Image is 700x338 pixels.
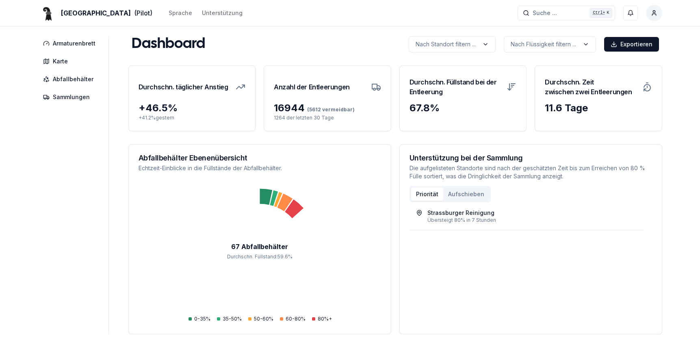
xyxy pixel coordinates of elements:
a: Abfallbehälter [38,72,104,87]
p: Echtzeit-Einblicke in die Füllstände der Abfallbehälter. [139,164,381,172]
h1: Dashboard [132,36,205,52]
span: [GEOGRAPHIC_DATA] [61,8,131,18]
div: 67.8 % [410,102,517,115]
span: (Pilot) [134,8,152,18]
a: Strassburger ReinigungÜbersteigt 80% in 7 Stunden [416,209,637,223]
h3: Anzahl der Entleerungen [274,76,350,98]
span: Karte [53,57,68,65]
h3: Abfallbehälter Ebenenübersicht [139,154,381,162]
div: + 46.5 % [139,102,246,115]
div: Übersteigt 80% in 7 Stunden [427,217,637,223]
tspan: 67 Abfallbehälter [231,243,288,251]
div: 60-80% [280,316,306,322]
span: Suche ... [533,9,557,17]
p: 1264 der letzten 30 Tage [274,115,381,121]
p: Nach Flüssigkeit filtern ... [511,40,576,48]
p: + 41.2 % gestern [139,115,246,121]
span: Abfallbehälter [53,75,93,83]
div: 11.6 Tage [545,102,652,115]
h3: Unterstützung bei der Sammlung [410,154,652,162]
span: Sammlungen [53,93,90,101]
h3: Durchschn. täglicher Anstieg [139,76,228,98]
h3: Durchschn. Füllstand bei der Entleerung [410,76,502,98]
button: Aufschieben [443,188,489,201]
a: [GEOGRAPHIC_DATA](Pilot) [38,8,152,18]
button: label [504,36,596,52]
div: 35-50% [217,316,242,322]
span: Armaturenbrett [53,39,95,48]
div: Strassburger Reinigung [427,209,494,217]
h3: Durchschn. Zeit zwischen zwei Entleerungen [545,76,637,98]
a: Unterstützung [202,8,243,18]
tspan: Durchschn. Füllstand : 59.6 % [227,253,293,260]
div: 50-60% [248,316,273,322]
span: (5612 vermeidbar) [305,106,355,113]
button: Sprache [169,8,192,18]
div: Sprache [169,9,192,17]
a: Karte [38,54,104,69]
div: 0-35% [189,316,210,322]
a: Armaturenbrett [38,36,104,51]
img: Basel Logo [38,3,58,23]
div: 16944 [274,102,381,115]
button: Suche ...Ctrl+K [518,6,615,20]
p: Nach Standort filtern ... [416,40,476,48]
button: Exportieren [604,37,659,52]
div: 80%+ [312,316,332,322]
button: Priorität [411,188,443,201]
a: Sammlungen [38,90,104,104]
p: Die aufgelisteten Standorte sind nach der geschätzten Zeit bis zum Erreichen von 80 % Fülle sorti... [410,164,652,180]
button: label [409,36,496,52]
